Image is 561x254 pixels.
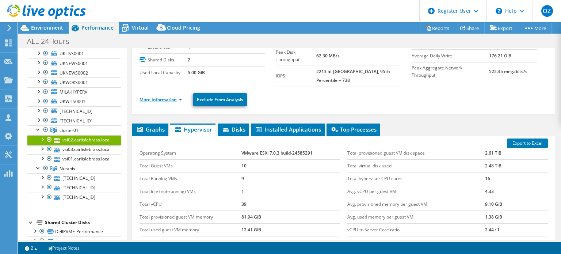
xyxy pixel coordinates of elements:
a: [TECHNICAL_ID] [27,183,121,192]
span: UKNEWS0002 [60,70,88,76]
span: Installed Applications [255,126,321,133]
span: UKLISS0001 [60,50,84,57]
label: Shared Disks [140,56,188,64]
span: UKWILS0001 [60,98,85,105]
td: Total provisioned guest VM memory [140,211,241,223]
a: DellPVME-Performance [27,227,121,236]
td: 2.61 TiB [485,147,548,160]
td: 39 [241,198,340,211]
span: OZ [541,5,553,17]
h1: ALL-24Hours [24,37,80,45]
td: Avg. provisioned memory per guest VM [347,198,485,211]
b: 176.21 GiB [489,53,511,59]
label: Peak Aggregate Network Throughput [412,64,489,79]
b: 2213 at [GEOGRAPHIC_DATA], 95th Percentile = 738 [316,68,390,83]
a: Exclude From Analysis [193,93,247,106]
span: UKWOKS0001 [60,79,88,86]
td: Avg. vCPU per guest VM [347,185,485,198]
td: 9 [241,172,340,185]
a: UKWOKS0001 [27,77,121,87]
span: [TECHNICAL_ID] [60,118,92,124]
label: Peak Disk Throughput [276,49,316,63]
td: 2.48 TiB [485,159,548,172]
td: 9.10 GiB [485,198,548,211]
span: Cloud Pricing [167,24,200,31]
a: Export [484,22,518,34]
span: Hypervisor [174,126,212,133]
a: Export to Excel [507,139,548,148]
svg: \n [496,8,502,14]
a: More Information [140,96,182,103]
td: 4.33 [485,185,548,198]
td: Total Guest VMs [140,159,241,172]
b: 62.30 MB/s [316,53,340,59]
b: 522.35 megabits/s [489,68,527,75]
a: [TECHNICAL_ID] [27,193,121,202]
td: Total Idle (not-running) VMs [140,185,241,198]
a: MILA-HYPERV [27,87,121,97]
span: cluster01 [60,127,79,133]
span: Disks [222,126,245,133]
td: Avg. used memory per guest VM [347,211,485,223]
span: UKNEWS0001 [60,60,88,67]
span: Environment [31,24,63,31]
b: 5.00 GiB [188,69,205,76]
b: 1 [188,44,190,50]
div: Shared Cluster Disks [45,218,121,227]
td: Total provisioned guest VM disk space [347,147,485,160]
td: 16 [485,172,548,185]
span: MILA-HYPERV [60,89,87,95]
a: Share [455,22,485,34]
a: Project Notes [42,243,85,253]
span: Virtual [132,24,149,31]
a: vsi01.carlislebrass.local [27,154,121,164]
td: 2.44 : 1 [485,223,548,236]
span: Top Processes [330,126,377,133]
span: Performance [81,24,114,31]
span: Graphs [136,126,165,133]
a: UKNEWS0001 [27,58,121,68]
td: VMware ESXi 7.0.3 build-24585291 [241,147,340,160]
a: UKNEWS0002 [27,68,121,77]
a: cluster01 [27,125,121,135]
label: Used Local Capacity [140,69,188,76]
td: Total used guest VM memory [140,223,241,236]
td: 81.94 GiB [241,211,340,223]
label: Average Daily Write [412,52,489,60]
td: Total hypervisor CPU cores [347,172,485,185]
a: 2 [20,243,42,253]
a: UKLISS0001 [27,49,121,58]
td: Total virtual disk used [347,159,485,172]
label: IOPS: [276,72,316,80]
a: vsi03.carlislebrass.local [27,145,121,154]
span: Nutanix [60,166,75,172]
a: UKWILS0001 [27,97,121,106]
a: Reports [420,22,455,34]
a: vsi02.carlislebrass.local [27,135,121,145]
td: Total Running VMs [140,172,241,185]
td: 1 [241,185,340,198]
td: 12.41 GiB [241,223,340,236]
a: Nutanix [27,164,121,173]
a: [TECHNICAL_ID] [27,106,121,116]
a: More [518,22,552,34]
td: 10 [241,159,340,172]
a: [TECHNICAL_ID] [27,173,121,183]
a: DellPVME-Standard [27,236,121,246]
td: vCPU to Server Core ratio [347,223,485,236]
td: 1.38 GiB [485,211,548,223]
b: 2 [188,57,190,63]
a: [TECHNICAL_ID] [27,116,121,125]
td: Operating System [140,147,241,160]
span: [TECHNICAL_ID] [60,108,92,114]
td: Total vCPU [140,198,241,211]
